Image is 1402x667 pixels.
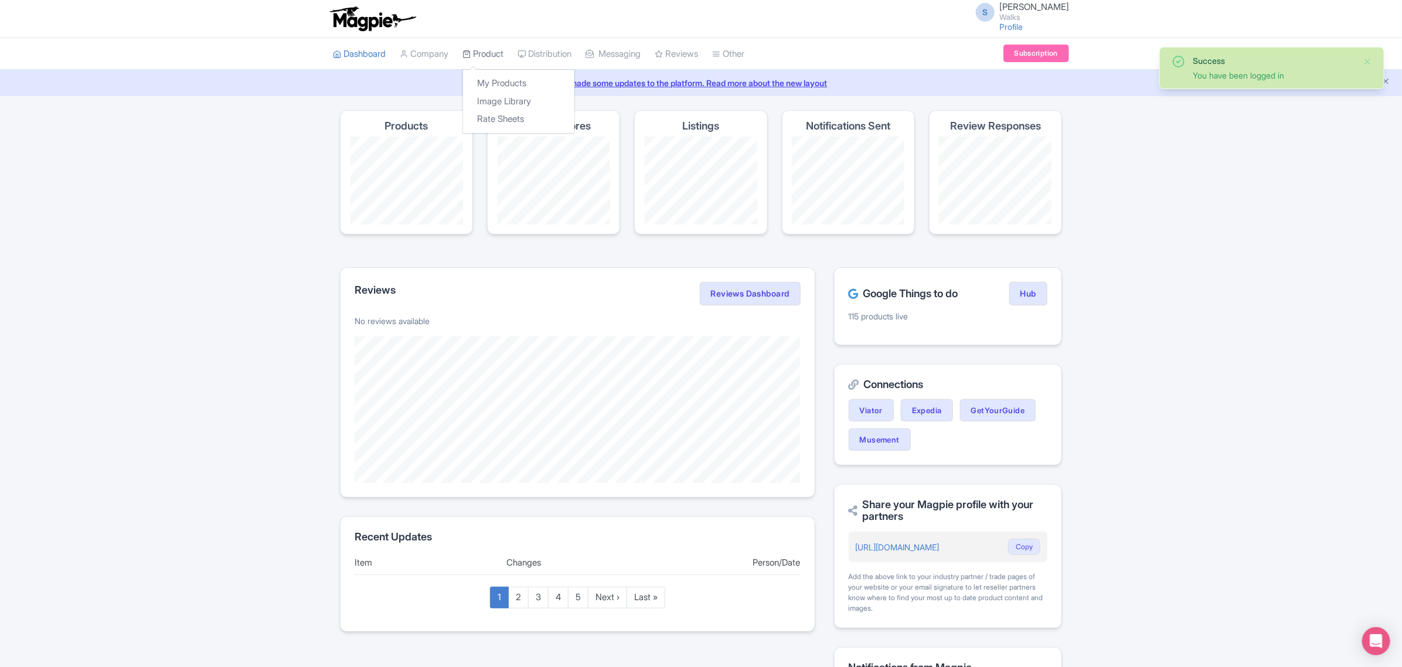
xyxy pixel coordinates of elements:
a: 4 [548,587,569,608]
small: Walks [999,13,1069,21]
a: My Products [463,74,574,93]
a: Image Library [463,93,574,111]
a: Rate Sheets [463,110,574,128]
a: Viator [849,399,894,421]
a: Last » [627,587,665,608]
a: 3 [528,587,549,608]
h4: Review Responses [950,120,1041,132]
div: Changes [506,556,649,570]
a: We made some updates to the platform. Read more about the new layout [7,77,1395,89]
a: Reviews [655,38,698,70]
button: Close announcement [1381,76,1390,89]
a: Dashboard [333,38,386,70]
a: Company [400,38,448,70]
a: Other [712,38,744,70]
h2: Recent Updates [355,531,801,543]
h4: Listings [682,120,719,132]
h2: Reviews [355,284,396,296]
span: S [976,3,995,22]
h2: Google Things to do [849,288,958,300]
a: Messaging [586,38,641,70]
div: Open Intercom Messenger [1362,627,1390,655]
a: Hub [1009,282,1047,305]
a: Profile [999,22,1023,32]
a: 5 [568,587,588,608]
button: Copy [1008,539,1040,555]
div: Person/Date [658,556,801,570]
a: Next › [588,587,627,608]
p: No reviews available [355,315,801,327]
h2: Share your Magpie profile with your partners [849,499,1047,522]
button: Close [1363,55,1372,69]
img: logo-ab69f6fb50320c5b225c76a69d11143b.png [327,6,418,32]
h2: Connections [849,379,1047,390]
a: Subscription [1003,45,1069,62]
span: [PERSON_NAME] [999,1,1069,12]
a: Distribution [518,38,571,70]
div: Success [1193,55,1353,67]
a: Expedia [901,399,953,421]
p: 115 products live [849,310,1047,322]
h4: Products [385,120,428,132]
div: Item [355,556,497,570]
div: You have been logged in [1193,69,1353,81]
h4: Notifications Sent [806,120,890,132]
div: Add the above link to your industry partner / trade pages of your website or your email signature... [849,571,1047,614]
a: GetYourGuide [960,399,1036,421]
a: Musement [849,428,911,451]
a: S [PERSON_NAME] Walks [969,2,1069,21]
a: [URL][DOMAIN_NAME] [856,542,940,552]
a: Product [462,38,503,70]
a: 2 [508,587,529,608]
a: 1 [490,587,509,608]
a: Reviews Dashboard [700,282,801,305]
